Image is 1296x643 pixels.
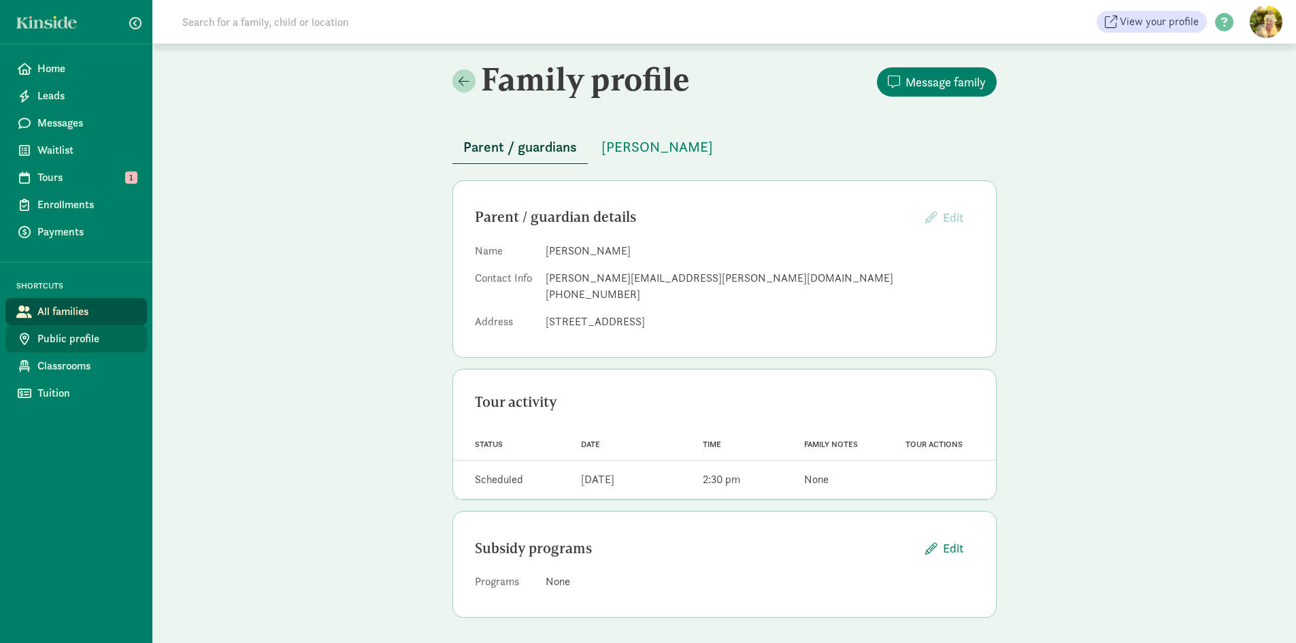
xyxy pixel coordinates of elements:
span: Home [37,61,136,77]
span: [PERSON_NAME] [601,136,713,158]
a: Home [5,55,147,82]
span: Messages [37,115,136,131]
span: Edit [943,210,963,225]
span: Family notes [804,440,858,449]
a: [PERSON_NAME] [591,139,724,155]
span: Waitlist [37,142,136,159]
a: Messages [5,110,147,137]
a: Parent / guardians [452,139,588,155]
a: Tuition [5,380,147,407]
a: Public profile [5,325,147,352]
span: Date [581,440,600,449]
dt: Programs [475,574,535,595]
span: View your profile [1120,14,1199,30]
a: Classrooms [5,352,147,380]
span: Time [703,440,721,449]
div: Scheduled [475,472,523,488]
button: [PERSON_NAME] [591,131,724,163]
span: Enrollments [37,197,136,213]
a: Payments [5,218,147,246]
dt: Name [475,243,535,265]
h2: Family profile [452,60,722,98]
div: [PERSON_NAME][EMAIL_ADDRESS][PERSON_NAME][DOMAIN_NAME] [546,270,974,286]
div: [PHONE_NUMBER] [546,286,974,303]
div: Subsidy programs [475,538,914,559]
a: Leads [5,82,147,110]
span: Classrooms [37,358,136,374]
dt: Address [475,314,535,335]
button: Edit [914,533,974,563]
span: Leads [37,88,136,104]
a: Waitlist [5,137,147,164]
button: Parent / guardians [452,131,588,164]
a: All families [5,298,147,325]
button: Message family [877,67,997,97]
span: Parent / guardians [463,136,577,158]
div: None [804,472,829,488]
a: Enrollments [5,191,147,218]
div: None [546,574,974,590]
span: Status [475,440,503,449]
div: Parent / guardian details [475,206,914,228]
dd: [STREET_ADDRESS] [546,314,974,330]
span: Message family [905,73,986,91]
dd: [PERSON_NAME] [546,243,974,259]
div: 2:30 pm [703,472,740,488]
span: Tuition [37,385,136,401]
div: Tour activity [475,391,974,413]
span: Edit [943,539,963,557]
input: Search for a family, child or location [174,8,556,35]
span: Tours [37,169,136,186]
div: [DATE] [581,472,614,488]
span: 1 [125,171,137,184]
dt: Contact Info [475,270,535,308]
a: Tours 1 [5,164,147,191]
span: Tour actions [905,440,963,449]
iframe: Chat Widget [1228,578,1296,643]
span: All families [37,303,136,320]
a: View your profile [1097,11,1207,33]
span: Public profile [37,331,136,347]
span: Payments [37,224,136,240]
button: Edit [914,203,974,232]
